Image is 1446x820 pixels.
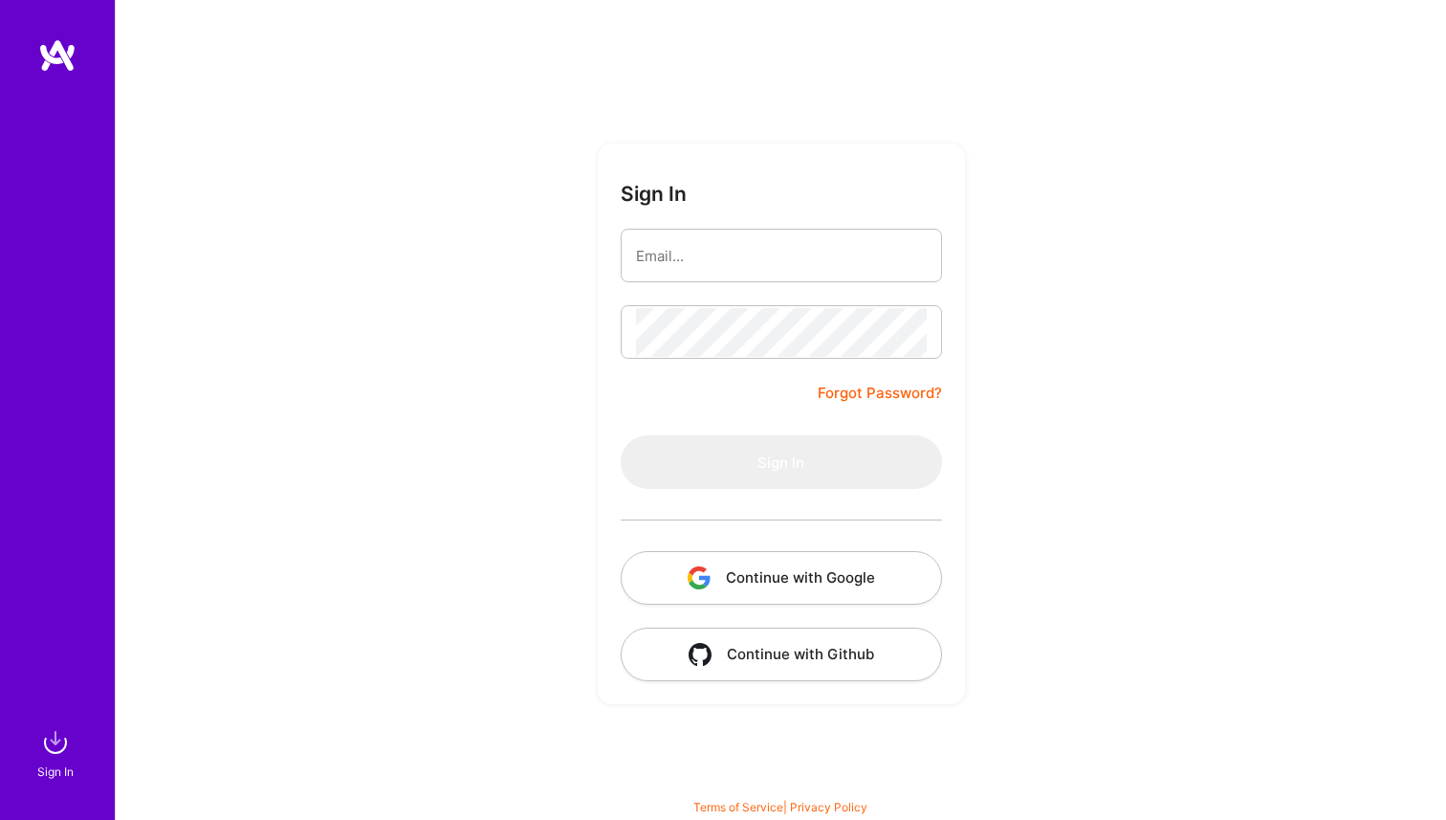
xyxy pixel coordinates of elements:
div: © 2025 ATeams Inc., All rights reserved. [115,763,1446,810]
img: logo [38,38,77,73]
a: sign inSign In [40,723,75,782]
a: Forgot Password? [818,382,942,405]
button: Continue with Google [621,551,942,605]
button: Sign In [621,435,942,489]
img: icon [689,643,712,666]
button: Continue with Github [621,628,942,681]
div: Sign In [37,762,74,782]
input: Email... [636,232,927,280]
h3: Sign In [621,182,687,206]
a: Terms of Service [693,800,783,814]
a: Privacy Policy [790,800,867,814]
img: icon [688,566,711,589]
span: | [693,800,867,814]
img: sign in [36,723,75,762]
